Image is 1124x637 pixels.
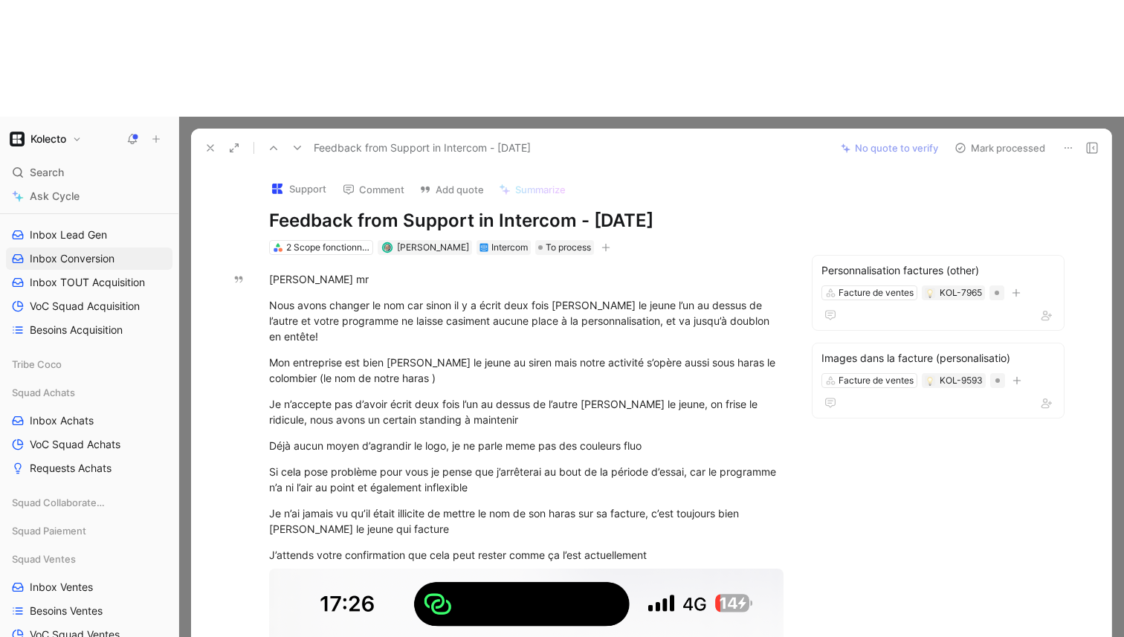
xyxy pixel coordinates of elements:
span: Inbox Conversion [30,251,114,266]
button: Comment [336,179,411,200]
a: Inbox Conversion [6,248,172,270]
button: KolectoKolecto [6,129,85,149]
span: Inbox TOUT Acquisition [30,275,145,290]
span: Besoins Ventes [30,604,103,618]
div: Tribe Coco [6,353,172,375]
div: Images dans la facture (personalisatio) [821,349,1055,367]
span: Feedback from Support in Intercom - [DATE] [314,139,531,157]
a: Inbox Ventes [6,576,172,598]
span: Squad Ventes [12,552,76,566]
div: Squad Collaborateurs [6,491,172,518]
img: 💡 [926,377,934,386]
div: Tribe Coco [6,353,172,380]
a: Requests Achats [6,457,172,479]
span: Tribe Coco [12,357,62,372]
span: Ask Cycle [30,187,80,205]
a: Besoins Ventes [6,600,172,622]
div: Squad Achats [6,381,172,404]
button: Summarize [492,179,572,200]
a: Inbox TOUT Acquisition [6,271,172,294]
div: Je n’accepte pas d’avoir écrit deux fois l’un au dessus de l’autre [PERSON_NAME] le jeune, on fri... [269,396,784,427]
a: VoC Squad Acquisition [6,295,172,317]
div: Search [6,161,172,184]
div: Squad AchatsInbox AchatsVoC Squad AchatsRequests Achats [6,381,172,479]
button: logoSupport [263,178,333,200]
button: 💡 [925,375,935,386]
button: Mark processed [948,138,1052,158]
button: No quote to verify [834,138,945,158]
img: Kolecto [10,132,25,146]
span: Summarize [515,183,566,196]
button: Add quote [413,179,491,200]
h1: Feedback from Support in Intercom - [DATE] [269,209,784,233]
span: Requests Achats [30,461,112,476]
span: Besoins Acquisition [30,323,123,337]
button: 💡 [925,288,935,298]
div: KOL-7965 [940,285,982,300]
h1: Kolecto [30,132,66,146]
div: Mon entreprise est bien [PERSON_NAME] le jeune au siren mais notre activité s’opère aussi sous ha... [269,355,784,386]
span: Squad Paiement [12,523,86,538]
span: To process [546,240,591,255]
div: Facture de ventes [839,373,914,388]
span: Squad Achats [12,385,75,400]
div: Intercom [491,240,528,255]
div: Si cela pose problème pour vous je pense que j’arrêterai au bout de la période d’essai, car le pr... [269,464,784,495]
span: VoC Squad Acquisition [30,299,140,314]
span: Squad Collaborateurs [12,495,111,510]
div: 2 Scope fonctionnels [286,240,369,255]
a: Ask Cycle [6,185,172,207]
div: Squad Ventes [6,548,172,570]
div: Personnalisation factures (other) [821,262,1055,279]
div: Facture de ventes [839,285,914,300]
a: VoC Squad Achats [6,433,172,456]
div: Je n’ai jamais vu qu’il était illicite de mettre le nom de son haras sur sa facture, c’est toujou... [269,505,784,537]
img: 💡 [926,289,934,298]
div: To process [535,240,594,255]
span: Search [30,164,64,181]
div: Squad Paiement [6,520,172,546]
img: logo [270,181,285,196]
a: Besoins Acquisition [6,319,172,341]
a: Inbox Lead Gen [6,224,172,246]
a: Inbox Achats [6,410,172,432]
div: Tribe GrowthInbox Lead GenInbox ConversionInbox TOUT AcquisitionVoC Squad AcquisitionBesoins Acqu... [6,195,172,341]
div: Squad Collaborateurs [6,491,172,514]
div: KOL-9593 [940,373,983,388]
div: Nous avons changer le nom car sinon il y a écrit deux fois [PERSON_NAME] le jeune l’un au dessus ... [269,297,784,344]
span: Inbox Ventes [30,580,93,595]
div: J’attends votre confirmation que cela peut rester comme ça l’est actuellement [269,547,784,563]
span: VoC Squad Achats [30,437,120,452]
span: Inbox Lead Gen [30,227,107,242]
span: Inbox Achats [30,413,94,428]
div: Squad Paiement [6,520,172,542]
img: avatar [383,244,391,252]
div: [PERSON_NAME] mr [269,271,784,287]
div: Déjà aucun moyen d’agrandir le logo, je ne parle meme pas des couleurs fluo [269,438,784,453]
span: [PERSON_NAME] [397,242,469,253]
